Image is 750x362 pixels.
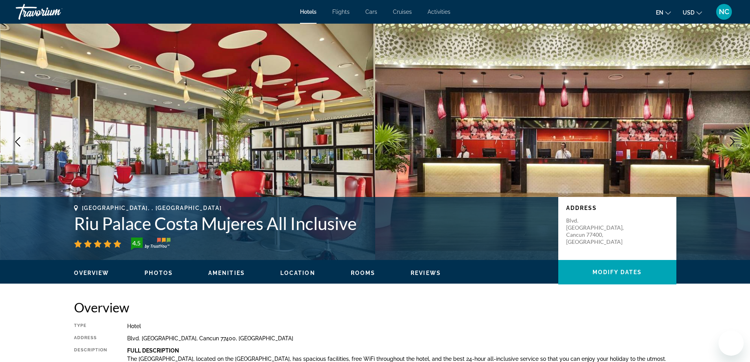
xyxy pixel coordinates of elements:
iframe: Button to launch messaging window [719,330,744,356]
span: en [656,9,663,16]
p: Address [566,205,669,211]
button: Location [280,269,315,277]
button: Rooms [351,269,376,277]
h2: Overview [74,299,676,315]
a: Hotels [300,9,317,15]
b: Full Description [127,347,179,354]
button: Amenities [208,269,245,277]
span: Overview [74,270,109,276]
span: NC [719,8,729,16]
div: Type [74,323,107,329]
span: [GEOGRAPHIC_DATA], , [GEOGRAPHIC_DATA] [82,205,222,211]
span: Amenities [208,270,245,276]
button: Overview [74,269,109,277]
span: USD [683,9,694,16]
div: Hotel [127,323,676,329]
a: Cruises [393,9,412,15]
a: Cars [365,9,377,15]
a: Travorium [16,2,94,22]
span: Location [280,270,315,276]
button: Previous image [8,132,28,152]
div: Blvd. [GEOGRAPHIC_DATA], Cancun 77400, [GEOGRAPHIC_DATA] [127,335,676,342]
h1: Riu Palace Costa Mujeres All Inclusive [74,213,550,234]
span: Photos [144,270,173,276]
div: 4.5 [129,238,144,248]
button: Reviews [411,269,441,277]
button: Next image [722,132,742,152]
span: Modify Dates [593,269,642,275]
button: User Menu [714,4,734,20]
button: Photos [144,269,173,277]
span: Reviews [411,270,441,276]
button: Change currency [683,7,702,18]
a: Flights [332,9,350,15]
a: Activities [428,9,450,15]
span: Rooms [351,270,376,276]
img: TrustYou guest rating badge [131,238,170,250]
div: Address [74,335,107,342]
p: Blvd. [GEOGRAPHIC_DATA], Cancun 77400, [GEOGRAPHIC_DATA] [566,217,629,245]
button: Change language [656,7,671,18]
button: Modify Dates [558,260,676,284]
